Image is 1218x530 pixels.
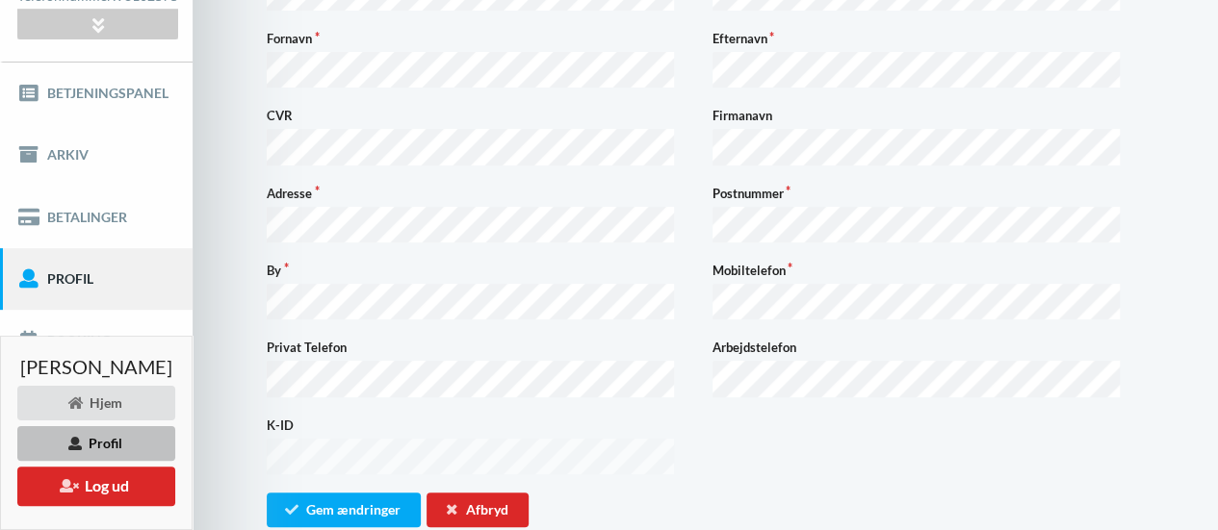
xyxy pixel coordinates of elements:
label: Fornavn [267,29,699,48]
button: Gem ændringer [267,492,421,527]
label: Postnummer [713,184,1145,203]
label: Firmanavn [713,106,1145,125]
div: Profil [17,426,175,461]
label: Privat Telefon [267,338,699,357]
label: Efternavn [713,29,1145,48]
button: Log ud [17,467,175,506]
label: By [267,261,699,280]
label: Adresse [267,184,699,203]
label: Mobiltelefon [713,261,1145,280]
label: Arbejdstelefon [713,338,1145,357]
div: Afbryd [427,492,529,527]
div: Hjem [17,386,175,420]
label: CVR [267,106,699,125]
span: [PERSON_NAME] [20,357,172,376]
label: K-ID [267,416,699,435]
